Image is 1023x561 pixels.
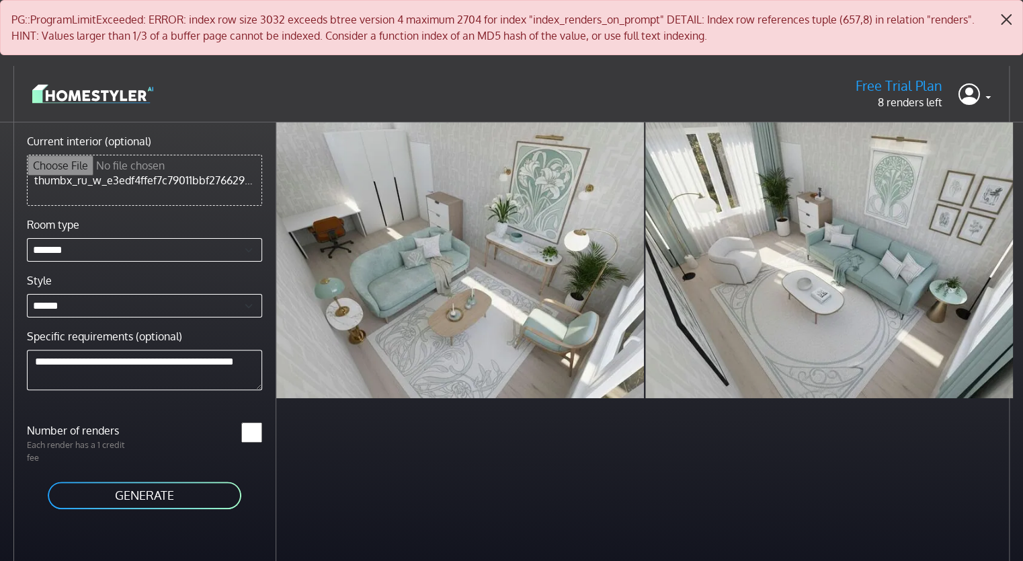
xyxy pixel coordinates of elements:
[856,77,942,94] h5: Free Trial Plan
[46,480,243,511] button: GENERATE
[19,422,145,439] label: Number of renders
[27,272,52,289] label: Style
[27,217,79,233] label: Room type
[990,1,1022,38] button: Close
[27,133,151,149] label: Current interior (optional)
[856,94,942,110] p: 8 renders left
[32,82,153,106] img: logo-3de290ba35641baa71223ecac5eacb59cb85b4c7fdf211dc9aaecaaee71ea2f8.svg
[27,328,182,344] label: Specific requirements (optional)
[19,439,145,464] p: Each render has a 1 credit fee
